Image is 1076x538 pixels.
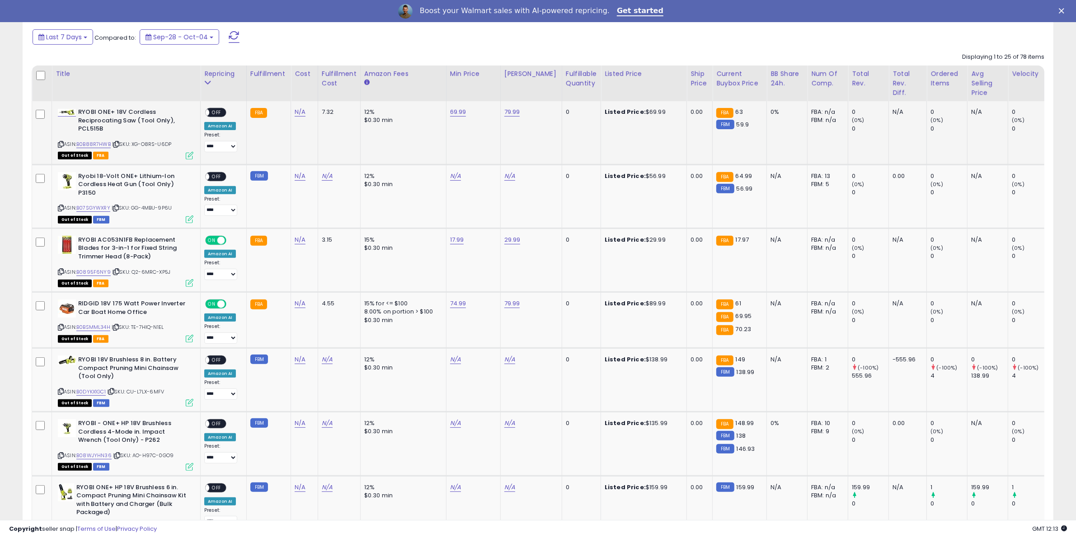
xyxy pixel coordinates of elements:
[58,356,193,406] div: ASIN:
[736,108,743,116] span: 63
[117,524,157,533] a: Privacy Policy
[76,204,110,212] a: B07SGYWXRY
[364,483,439,491] div: 12%
[716,312,733,322] small: FBA
[250,69,287,79] div: Fulfillment
[364,364,439,372] div: $0.30 min
[771,483,800,491] div: N/A
[852,181,865,188] small: (0%)
[295,419,305,428] a: N/A
[364,108,439,116] div: 12%
[852,500,888,508] div: 0
[295,69,314,79] div: Cost
[76,268,111,276] a: B0895F6NY9
[107,388,164,395] span: | SKU: CU-L7LX-6MFV
[250,418,268,428] small: FBM
[716,299,733,309] small: FBA
[930,236,967,244] div: 0
[113,452,174,459] span: | SKU: AO-H97C-0GO9
[225,236,240,244] span: OFF
[364,427,439,435] div: $0.30 min
[364,308,439,316] div: 8.00% on portion > $100
[364,299,439,308] div: 15% for <= $100
[58,108,193,158] div: ASIN:
[930,117,943,124] small: (0%)
[78,356,188,383] b: RYOBI 18V Brushless 8 in. Battery Compact Pruning Mini Chainsaw (Tool Only)
[930,172,967,180] div: 0
[78,419,188,447] b: RYOBI - ONE+ HP 18V Brushless Cordless 4-Mode in. Impact Wrench (Tool Only) - P262
[1012,299,1048,308] div: 0
[33,29,93,45] button: Last 7 Days
[78,172,188,200] b: Ryobi 18-Volt ONE+ Lithium-Ion Cordless Heat Gun (Tool Only) P3150
[450,108,466,117] a: 69.99
[204,196,240,216] div: Preset:
[58,483,74,501] img: 41p2MKfHVvL._SL40_.jpg
[852,299,888,308] div: 0
[971,419,1001,427] div: N/A
[322,419,333,428] a: N/A
[930,181,943,188] small: (0%)
[504,69,558,79] div: [PERSON_NAME]
[858,364,879,371] small: (-100%)
[716,356,733,365] small: FBA
[566,483,594,491] div: 0
[811,364,841,372] div: FBM: 2
[204,313,236,322] div: Amazon AI
[605,299,680,308] div: $89.99
[962,53,1044,61] div: Displaying 1 to 25 of 78 items
[504,483,515,492] a: N/A
[893,483,920,491] div: N/A
[716,120,734,129] small: FBM
[566,356,594,364] div: 0
[716,108,733,118] small: FBA
[93,399,109,407] span: FBM
[504,172,515,181] a: N/A
[322,483,333,492] a: N/A
[364,356,439,364] div: 12%
[566,172,594,180] div: 0
[852,308,865,315] small: (0%)
[58,463,92,471] span: All listings that are currently out of stock and unavailable for purchase on Amazon
[566,236,594,244] div: 0
[364,316,439,324] div: $0.30 min
[1012,252,1048,260] div: 0
[811,308,841,316] div: FBM: n/a
[893,356,920,364] div: -555.96
[605,356,680,364] div: $138.99
[450,235,464,244] a: 17.99
[771,356,800,364] div: N/A
[93,463,109,471] span: FBM
[893,69,923,98] div: Total Rev. Diff.
[250,299,267,309] small: FBA
[76,323,110,331] a: B0BSMML34H
[250,108,267,118] small: FBA
[1012,316,1048,324] div: 0
[605,299,646,308] b: Listed Price:
[852,483,888,491] div: 159.99
[295,235,305,244] a: N/A
[605,69,683,79] div: Listed Price
[250,236,267,246] small: FBA
[1018,364,1039,371] small: (-100%)
[204,132,240,152] div: Preset:
[58,419,76,437] img: 31-6aqafpdL._SL40_.jpg
[295,172,305,181] a: N/A
[716,325,733,335] small: FBA
[209,356,224,364] span: OFF
[1012,483,1048,491] div: 1
[736,355,745,364] span: 149
[364,419,439,427] div: 12%
[930,108,967,116] div: 0
[852,172,888,180] div: 0
[716,172,733,182] small: FBA
[77,524,116,533] a: Terms of Use
[811,299,841,308] div: FBA: n/a
[893,236,920,244] div: N/A
[398,4,413,19] img: Profile image for Adrian
[204,122,236,130] div: Amazon AI
[78,299,188,318] b: RIDGID 18V 175 Watt Power Inverter Car Boat Home Office
[250,482,268,492] small: FBM
[971,236,1001,244] div: N/A
[605,483,646,491] b: Listed Price:
[971,108,1001,116] div: N/A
